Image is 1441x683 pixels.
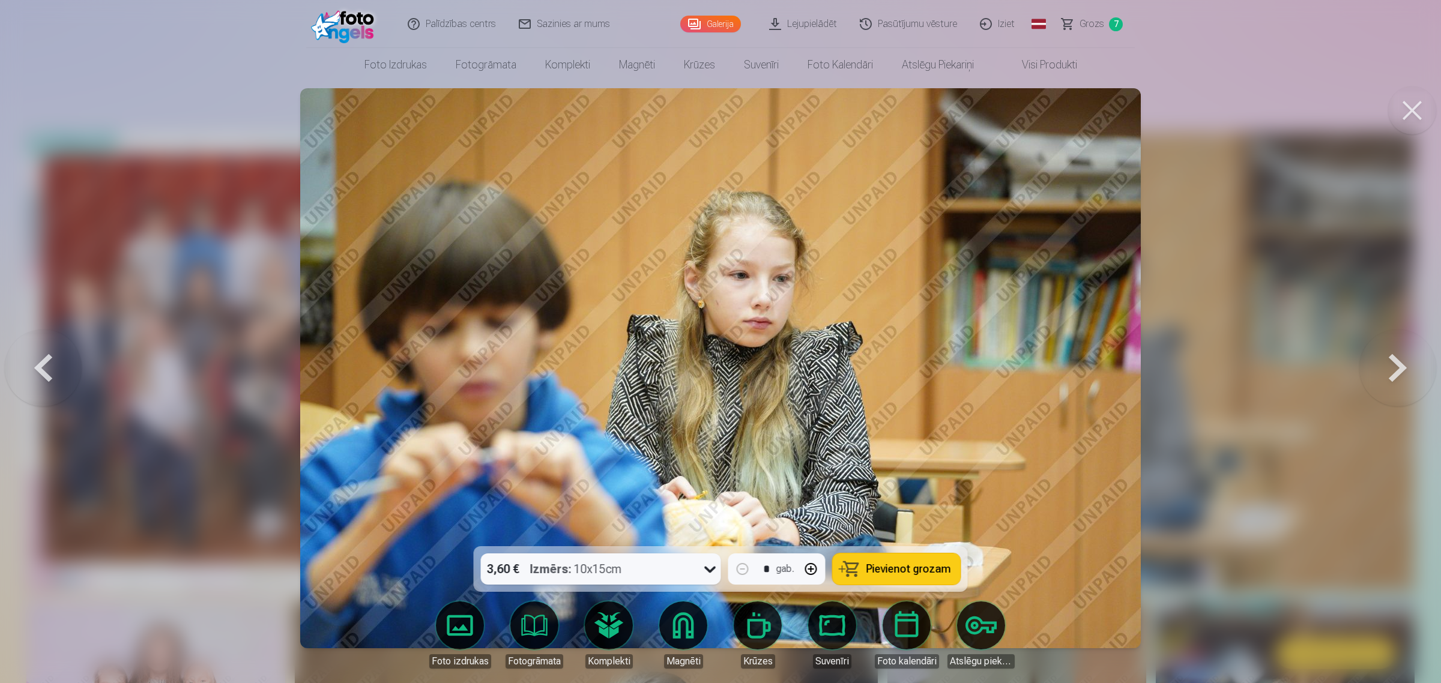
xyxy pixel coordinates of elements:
a: Suvenīri [730,48,793,82]
span: Pievienot grozam [866,564,951,574]
a: Magnēti [650,601,717,669]
a: Komplekti [575,601,642,669]
a: Magnēti [605,48,669,82]
div: 10x15cm [530,553,622,585]
a: Atslēgu piekariņi [887,48,988,82]
a: Visi produkti [988,48,1092,82]
div: Krūzes [741,654,775,669]
div: Atslēgu piekariņi [947,654,1015,669]
div: 3,60 € [481,553,525,585]
a: Suvenīri [799,601,866,669]
a: Foto kalendāri [793,48,887,82]
a: Galerija [680,16,741,32]
div: gab. [776,562,794,576]
a: Foto izdrukas [426,601,494,669]
button: Pievienot grozam [833,553,961,585]
a: Fotogrāmata [501,601,568,669]
div: Foto izdrukas [429,654,491,669]
a: Foto izdrukas [350,48,441,82]
a: Foto kalendāri [873,601,940,669]
div: Komplekti [585,654,633,669]
a: Krūzes [724,601,791,669]
span: Grozs [1080,17,1104,31]
div: Suvenīri [813,654,851,669]
div: Foto kalendāri [875,654,939,669]
div: Fotogrāmata [506,654,563,669]
span: 7 [1109,17,1123,31]
div: Magnēti [664,654,703,669]
a: Komplekti [531,48,605,82]
strong: Izmērs : [530,561,572,577]
a: Krūzes [669,48,730,82]
a: Fotogrāmata [441,48,531,82]
img: /fa1 [311,5,380,43]
a: Atslēgu piekariņi [947,601,1015,669]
